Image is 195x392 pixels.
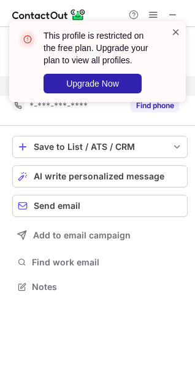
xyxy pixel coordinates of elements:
button: Add to email campaign [12,224,188,246]
button: Notes [12,278,188,296]
button: save-profile-one-click [12,136,188,158]
header: This profile is restricted on the free plan. Upgrade your plan to view all profiles. [44,29,156,66]
span: Send email [34,201,80,211]
button: Send email [12,195,188,217]
button: Find work email [12,254,188,271]
span: Add to email campaign [33,230,131,240]
button: Upgrade Now [44,74,142,93]
span: AI write personalized message [34,171,164,181]
img: ContactOut v5.3.10 [12,7,86,22]
img: error [18,29,37,49]
span: Find work email [32,257,183,268]
span: Notes [32,281,183,292]
button: AI write personalized message [12,165,188,187]
span: Upgrade Now [66,79,119,88]
div: Save to List / ATS / CRM [34,142,166,152]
